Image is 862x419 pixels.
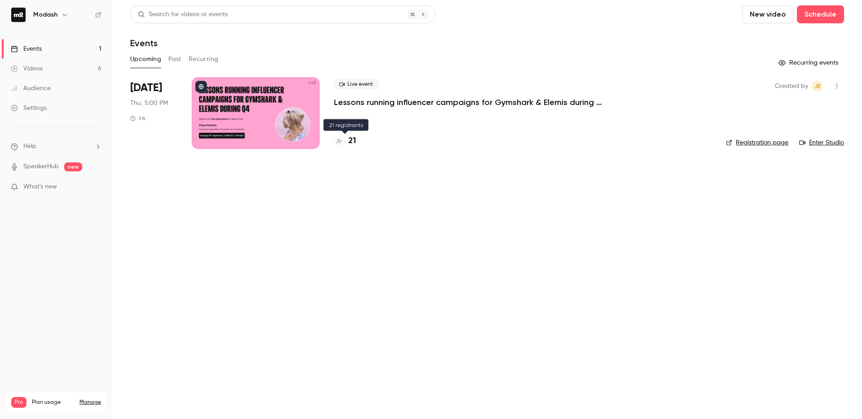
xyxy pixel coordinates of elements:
div: Search for videos or events [138,10,228,19]
button: Recurring [189,52,219,66]
span: Plan usage [32,399,74,406]
span: JE [814,81,820,92]
span: Live event [334,79,378,90]
div: Sep 18 Thu, 5:00 PM (Europe/London) [130,77,177,149]
span: Created by [775,81,808,92]
div: Audience [11,84,51,93]
span: [DATE] [130,81,162,95]
a: Enter Studio [799,138,844,147]
h4: 21 [348,135,356,147]
span: What's new [23,182,57,192]
button: Schedule [797,5,844,23]
div: Events [11,44,42,53]
a: 21 [334,135,356,147]
button: Recurring events [774,56,844,70]
h6: Modash [33,10,57,19]
span: Pro [11,397,26,408]
img: Modash [11,8,26,22]
button: Past [168,52,181,66]
a: SpeakerHub [23,162,59,171]
span: new [64,162,82,171]
a: Registration page [726,138,788,147]
li: help-dropdown-opener [11,142,101,151]
a: Lessons running influencer campaigns for Gymshark & Elemis during Q4 [334,97,603,108]
span: Jack Eaton [812,81,822,92]
a: Manage [79,399,101,406]
button: Upcoming [130,52,161,66]
h1: Events [130,38,158,48]
div: Videos [11,64,43,73]
button: New video [742,5,793,23]
div: 1 h [130,115,145,122]
div: Settings [11,104,47,113]
span: Help [23,142,36,151]
span: Thu, 5:00 PM [130,99,168,108]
